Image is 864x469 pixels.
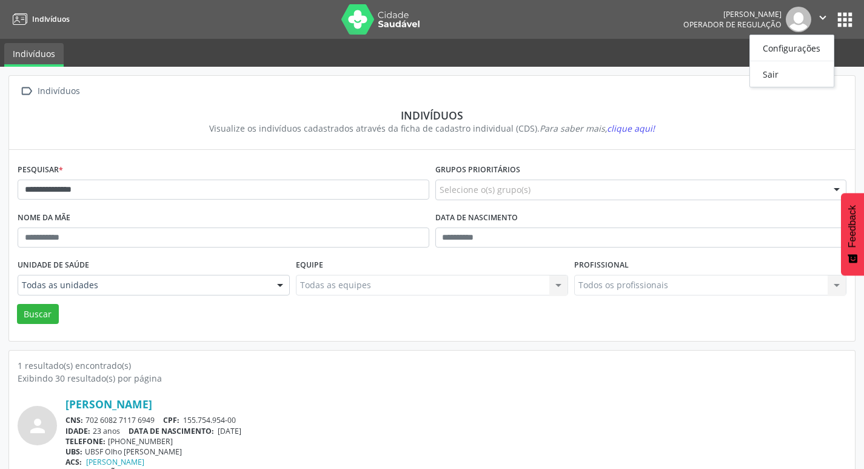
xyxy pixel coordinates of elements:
[86,457,144,467] a: [PERSON_NAME]
[435,209,518,228] label: Data de nascimento
[574,256,629,275] label: Profissional
[129,426,214,436] span: DATA DE NASCIMENTO:
[8,9,70,29] a: Indivíduos
[841,193,864,275] button: Feedback - Mostrar pesquisa
[218,426,241,436] span: [DATE]
[18,359,846,372] div: 1 resultado(s) encontrado(s)
[17,304,59,325] button: Buscar
[18,161,63,180] label: Pesquisar
[440,183,531,196] span: Selecione o(s) grupo(s)
[435,161,520,180] label: Grupos prioritários
[4,43,64,67] a: Indivíduos
[18,372,846,385] div: Exibindo 30 resultado(s) por página
[65,415,83,425] span: CNS:
[65,415,846,425] div: 702 6082 7117 6949
[816,11,829,24] i: 
[18,83,82,100] a:  Indivíduos
[26,122,838,135] div: Visualize os indivíduos cadastrados através da ficha de cadastro individual (CDS).
[540,123,655,134] i: Para saber mais,
[183,415,236,425] span: 155.754.954-00
[786,7,811,32] img: img
[22,279,265,291] span: Todas as unidades
[683,9,782,19] div: [PERSON_NAME]
[750,39,834,56] a: Configurações
[65,397,152,411] a: [PERSON_NAME]
[749,35,834,87] ul: 
[18,209,70,228] label: Nome da mãe
[683,19,782,30] span: Operador de regulação
[811,7,834,32] button: 
[27,415,49,437] i: person
[607,123,655,134] span: clique aqui!
[32,14,70,24] span: Indivíduos
[163,415,179,425] span: CPF:
[65,426,846,436] div: 23 anos
[65,426,90,436] span: IDADE:
[65,436,105,447] span: TELEFONE:
[18,256,89,275] label: Unidade de saúde
[847,205,858,248] span: Feedback
[65,436,846,447] div: [PHONE_NUMBER]
[750,66,834,83] a: Sair
[65,457,82,467] span: ACS:
[35,83,82,100] div: Indivíduos
[18,83,35,100] i: 
[26,109,838,122] div: Indivíduos
[65,447,846,457] div: UBSF Olho [PERSON_NAME]
[834,9,856,30] button: apps
[65,447,82,457] span: UBS:
[296,256,323,275] label: Equipe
